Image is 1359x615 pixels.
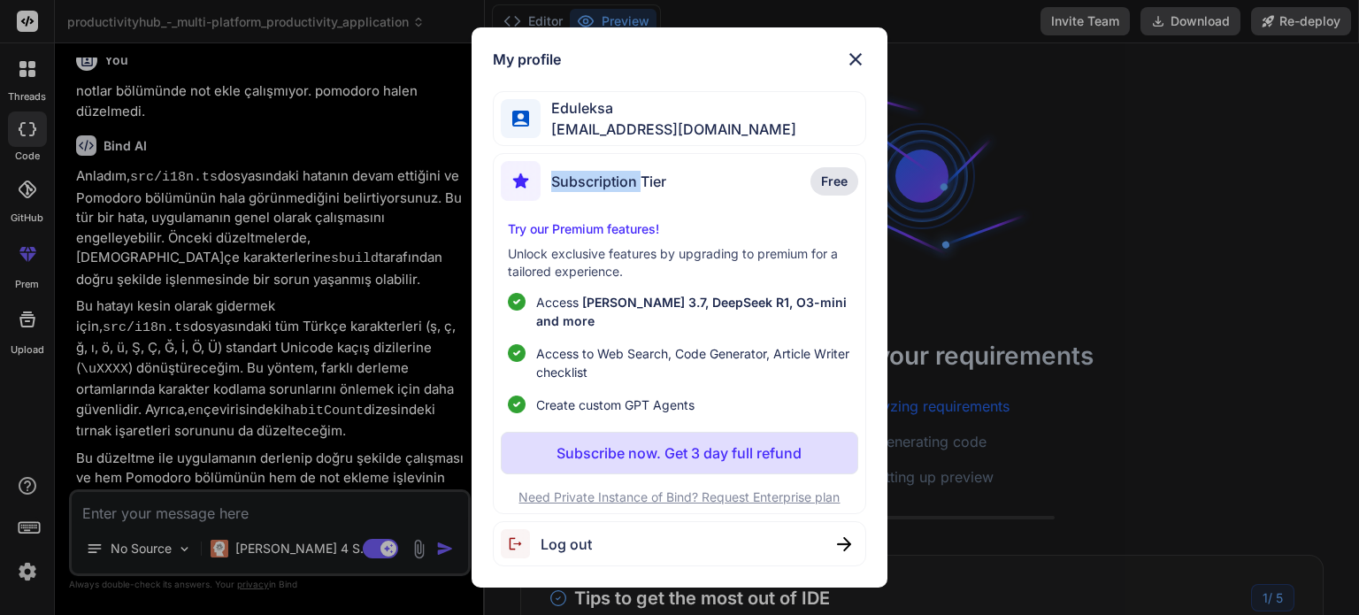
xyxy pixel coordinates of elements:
[493,49,561,70] h1: My profile
[501,432,857,474] button: Subscribe now. Get 3 day full refund
[845,49,866,70] img: close
[557,442,802,464] p: Subscribe now. Get 3 day full refund
[536,295,847,328] span: [PERSON_NAME] 3.7, DeepSeek R1, O3-mini and more
[837,537,851,551] img: close
[508,293,526,311] img: checklist
[508,344,526,362] img: checklist
[541,119,796,140] span: [EMAIL_ADDRESS][DOMAIN_NAME]
[541,534,592,555] span: Log out
[541,97,796,119] span: Eduleksa
[501,161,541,201] img: subscription
[551,171,666,192] span: Subscription Tier
[508,245,850,281] p: Unlock exclusive features by upgrading to premium for a tailored experience.
[536,396,695,414] span: Create custom GPT Agents
[508,220,850,238] p: Try our Premium features!
[501,488,857,506] p: Need Private Instance of Bind? Request Enterprise plan
[501,529,541,558] img: logout
[536,344,850,381] span: Access to Web Search, Code Generator, Article Writer checklist
[821,173,848,190] span: Free
[508,396,526,413] img: checklist
[512,111,529,127] img: profile
[536,293,850,330] p: Access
